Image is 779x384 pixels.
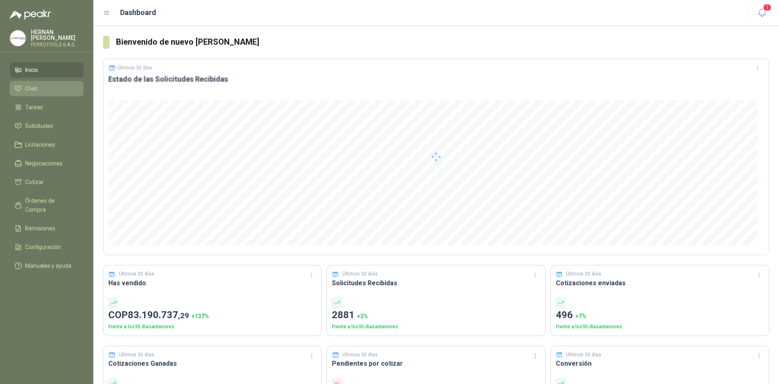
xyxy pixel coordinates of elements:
span: Cotizar [25,178,44,187]
span: ,29 [178,311,189,320]
p: Últimos 30 días [566,351,601,359]
h3: Cotizaciones enviadas [556,278,764,288]
p: Frente a los 30 días anteriores [556,323,764,331]
p: Últimos 30 días [119,351,154,359]
a: Manuales y ayuda [10,258,84,273]
img: Logo peakr [10,10,51,20]
p: Últimos 30 días [566,270,601,278]
p: Últimos 30 días [119,270,154,278]
span: Remisiones [25,224,55,233]
a: Tareas [10,100,84,115]
a: Negociaciones [10,156,84,171]
p: HERNAN [PERSON_NAME] [31,29,84,41]
span: Chat [25,84,37,93]
h3: Bienvenido de nuevo [PERSON_NAME] [116,36,769,48]
img: Company Logo [10,30,26,46]
span: Inicio [25,65,38,74]
span: + 2 % [357,313,368,319]
p: COP [108,308,316,323]
span: 83.190.737 [128,309,189,321]
span: 1 [763,4,772,11]
h3: Cotizaciones Ganadas [108,358,316,369]
span: Solicitudes [25,121,53,130]
a: Cotizar [10,174,84,190]
p: 496 [556,308,764,323]
p: Frente a los 30 días anteriores [332,323,540,331]
span: + 137 % [192,313,209,319]
p: 2881 [332,308,540,323]
h3: Conversión [556,358,764,369]
a: Remisiones [10,221,84,236]
a: Inicio [10,62,84,78]
a: Órdenes de Compra [10,193,84,217]
p: Últimos 30 días [342,351,378,359]
a: Licitaciones [10,137,84,152]
a: Configuración [10,239,84,255]
h3: Solicitudes Recibidas [332,278,540,288]
span: Negociaciones [25,159,62,168]
p: Frente a los 30 días anteriores [108,323,316,331]
h3: Has vendido [108,278,316,288]
a: Solicitudes [10,118,84,134]
h3: Pendientes por cotizar [332,358,540,369]
span: Configuración [25,243,61,252]
span: Tareas [25,103,43,112]
span: + 7 % [575,313,586,319]
h1: Dashboard [120,7,156,18]
p: FERROTOOLS S.A.S. [31,42,84,47]
p: Últimos 30 días [342,270,378,278]
span: Órdenes de Compra [25,196,76,214]
button: 1 [755,6,769,20]
a: Chat [10,81,84,96]
span: Manuales y ayuda [25,261,71,270]
span: Licitaciones [25,140,55,149]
